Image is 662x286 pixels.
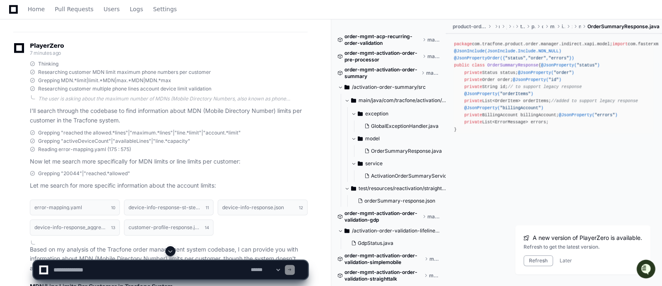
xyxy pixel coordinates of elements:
span: A new version of PlayerZero is available. [533,234,642,242]
span: 14 [205,224,209,231]
span: tracfone [520,23,525,30]
span: /activation-order-summary/src [352,84,426,90]
div: We're offline, but we'll be back soon! [28,70,120,77]
button: Later [560,257,572,264]
span: master [427,37,440,43]
button: OrderSummaryResponse.java [361,145,448,157]
span: com [513,23,514,30]
span: Pylon [82,87,100,93]
span: 13 [111,224,115,231]
button: Start new chat [141,64,151,74]
button: /activation-order-summary/src [338,81,440,94]
svg: Directory [351,183,356,193]
h1: device-info-response-st-step-up.json [129,205,202,210]
h1: device-info-response_aggregator.json [34,225,107,230]
button: ActivationOrderSummaryServiceImpl.java [361,170,455,182]
span: master [426,70,439,76]
button: device-info-response_aggregator.json13 [30,220,120,235]
span: model [579,23,581,30]
span: exception [365,110,388,117]
span: OrderSummaryResponse [487,63,538,68]
span: main/java/com/tracfone/activation/order/summary [359,97,446,104]
span: Settings [153,7,177,12]
svg: Directory [344,226,349,236]
span: order [542,23,543,30]
span: PlayerZero [30,43,64,48]
svg: Directory [358,159,363,169]
span: //added to support legacy response [551,98,638,103]
button: customer-profile-response.json14 [124,220,214,235]
p: Based on my analysis of the Tracfone order management system codebase, I can provide you with inf... [30,245,308,273]
span: Grepping MDN.*limit|limit.*MDN|max.*MDN|MDN.*max [38,77,171,84]
span: "orderItems" [500,91,531,96]
span: 7 minutes ago [30,50,61,56]
span: "errors" [594,112,615,117]
span: private [464,98,482,103]
a: Powered byPylon [58,87,100,93]
button: test/resources/reactivation/straight_talk/app/customerBill_Missing [344,182,446,195]
p: Let me search for more specific information about the account limits: [30,181,308,191]
span: OrderSummaryResponse.java [587,23,660,30]
span: 11 [206,204,209,211]
span: master [427,53,439,60]
span: Home [28,7,45,12]
span: Researching customer multiple phone lines account device limit validation [38,86,211,92]
span: ActivationOrderSummaryServiceImpl.java [371,173,471,179]
button: device-info-response-st-step-up.json11 [124,200,214,215]
span: @JsonProperty( ) [464,91,533,96]
span: Researching customer MDN limit maximum phone numbers per customer [38,69,211,76]
span: Grepping "20044"|"reached.*allowed" [38,170,130,177]
span: "status" [505,56,526,61]
span: package [454,42,472,46]
span: private [464,84,482,89]
svg: Directory [358,109,363,119]
span: "order" [528,56,546,61]
span: Logs [130,7,143,12]
span: "order" [554,70,572,75]
div: Refresh to get the latest version. [524,244,642,250]
span: @JsonInclude(JsonInclude.Include.NON_NULL) [454,49,561,54]
span: order-mgmt-activation-order-pre-processor [344,50,421,63]
span: /activation-order-validation-lifeline/src/main/java/com/tracfone/activation/order/validation/life... [352,227,440,234]
p: Now let me search more specifically for MDN limits or line limits per customer: [30,157,308,166]
button: exception [351,107,453,120]
span: Grepping "activeDeviceCount"|"availableLines"|"line.*capacity" [38,138,190,144]
svg: Directory [344,82,349,92]
span: product [531,23,535,30]
span: class [472,63,485,68]
span: Users [104,7,120,12]
span: test/resources/reactivation/straight_talk/app/customerBill_Missing [359,185,446,192]
span: @JsonProperty( ) [464,105,543,110]
span: Thinking [38,61,58,67]
span: OrderSummaryResponse.java [371,148,442,154]
img: PlayerZero [8,8,25,25]
img: 1756235613930-3d25f9e4-fa56-45dd-b3ad-e072dfbd1548 [8,62,23,77]
span: master [427,213,439,220]
span: "id" [548,77,559,82]
span: @JsonProperty( ) [513,77,561,82]
button: /activation-order-validation-lifeline/src/main/java/com/tracfone/activation/order/validation/life... [338,224,440,237]
iframe: Open customer support [635,259,658,281]
span: "errors" [548,56,569,61]
span: private [464,112,482,117]
button: service [351,157,453,170]
button: orderSummary-response.json [354,195,441,207]
span: import [612,42,628,46]
span: model [365,135,380,142]
span: private [464,77,482,82]
span: @JsonProperty( ) [541,63,600,68]
span: order-mgmt-activation-order-validation-gdp [344,210,421,223]
h1: customer-profile-response.json [129,225,201,230]
span: orderSummary-response.json [364,198,435,204]
div: com.tracfone.product.order.manager.indirect.xapi.model; com.fasterxml.[PERSON_NAME]. .JsonInclude... [454,41,654,133]
button: GlobalExceptionHandler.java [361,120,448,132]
button: device-info-response.json12 [218,200,308,215]
span: @JsonProperty( ) [518,70,574,75]
span: // to support legacy response [508,84,582,89]
span: @JsonPropertyOrder({ , , }) [454,56,574,61]
svg: Directory [358,134,363,144]
span: manager [550,23,555,30]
